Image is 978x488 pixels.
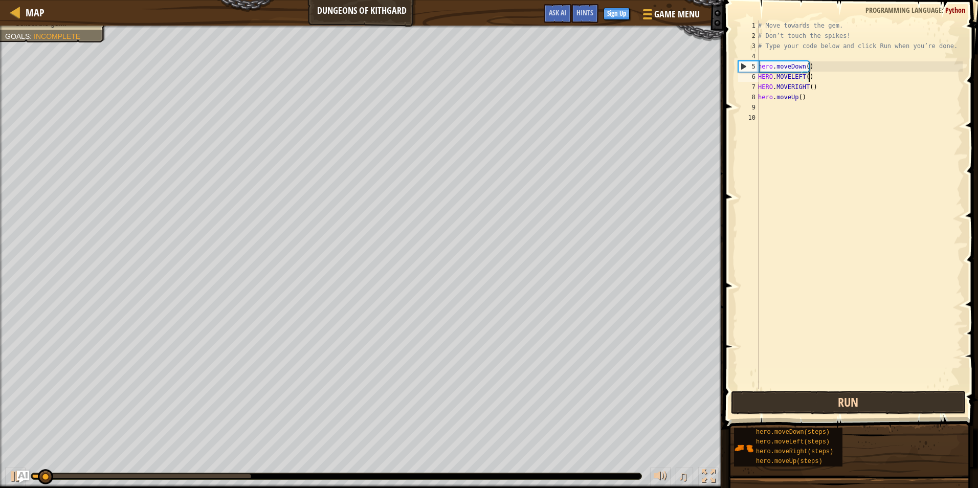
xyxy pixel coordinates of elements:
span: Python [945,5,965,15]
button: Ask AI [544,4,571,23]
div: 9 [738,102,759,113]
span: : [30,32,34,40]
span: Goals [5,32,30,40]
div: 7 [738,82,759,92]
button: ♫ [676,467,693,488]
div: 3 [738,41,759,51]
div: 2 [738,31,759,41]
img: portrait.png [734,438,753,458]
span: Hints [576,8,593,17]
div: 8 [738,92,759,102]
span: Game Menu [654,8,700,21]
div: 6 [738,72,759,82]
span: hero.moveRight(steps) [756,448,833,455]
span: : [942,5,945,15]
span: Programming language [865,5,942,15]
span: hero.moveUp(steps) [756,458,823,465]
div: 4 [738,51,759,61]
span: hero.moveLeft(steps) [756,438,830,446]
button: Game Menu [635,4,706,28]
span: ♫ [678,469,688,484]
button: Run [731,391,966,414]
span: Incomplete [34,32,80,40]
button: Adjust volume [650,467,671,488]
div: 5 [739,61,759,72]
button: Ctrl + P: Play [5,467,26,488]
span: Ask AI [549,8,566,17]
div: 1 [738,20,759,31]
span: Map [26,6,45,19]
div: 10 [738,113,759,123]
span: hero.moveDown(steps) [756,429,830,436]
button: Sign Up [604,8,630,20]
button: Toggle fullscreen [698,467,719,488]
button: Ask AI [17,471,29,483]
a: Map [20,6,45,19]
